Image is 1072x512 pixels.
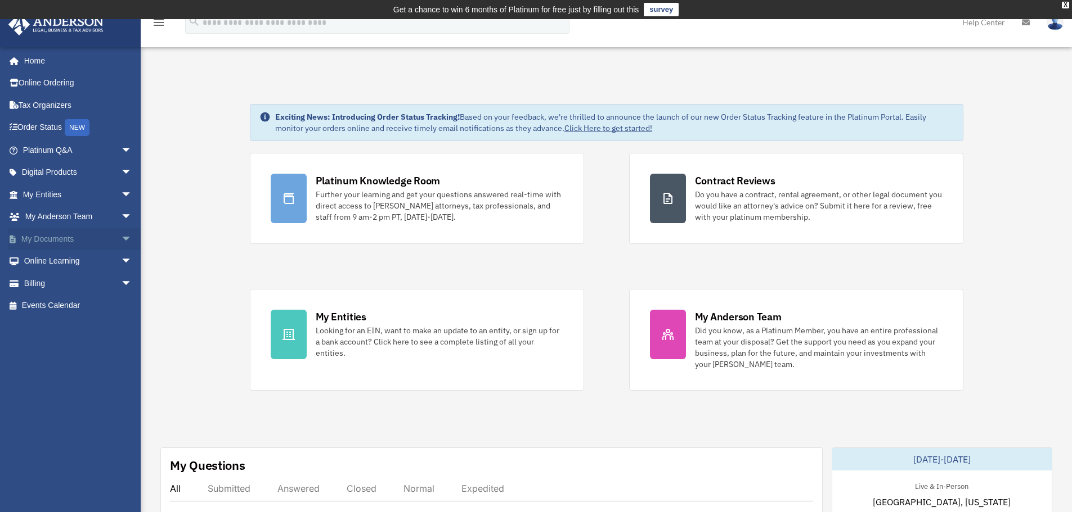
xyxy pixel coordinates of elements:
[8,72,149,94] a: Online Ordering
[873,495,1011,509] span: [GEOGRAPHIC_DATA], [US_STATE]
[8,116,149,139] a: Order StatusNEW
[8,49,143,72] a: Home
[250,153,584,244] a: Platinum Knowledge Room Further your learning and get your questions answered real-time with dire...
[121,139,143,162] span: arrow_drop_down
[564,123,652,133] a: Click Here to get started!
[316,189,563,223] div: Further your learning and get your questions answered real-time with direct access to [PERSON_NAM...
[152,20,165,29] a: menu
[644,3,679,16] a: survey
[275,112,460,122] strong: Exciting News: Introducing Order Status Tracking!
[8,294,149,317] a: Events Calendar
[629,289,963,391] a: My Anderson Team Did you know, as a Platinum Member, you have an entire professional team at your...
[8,161,149,184] a: Digital Productsarrow_drop_down
[121,272,143,295] span: arrow_drop_down
[1062,2,1069,8] div: close
[1047,14,1064,30] img: User Pic
[461,483,504,494] div: Expedited
[347,483,376,494] div: Closed
[695,325,943,370] div: Did you know, as a Platinum Member, you have an entire professional team at your disposal? Get th...
[65,119,89,136] div: NEW
[277,483,320,494] div: Answered
[8,94,149,116] a: Tax Organizers
[316,174,441,188] div: Platinum Knowledge Room
[695,174,775,188] div: Contract Reviews
[250,289,584,391] a: My Entities Looking for an EIN, want to make an update to an entity, or sign up for a bank accoun...
[695,310,782,324] div: My Anderson Team
[8,228,149,250] a: My Documentsarrow_drop_down
[152,16,165,29] i: menu
[121,250,143,273] span: arrow_drop_down
[403,483,434,494] div: Normal
[8,250,149,273] a: Online Learningarrow_drop_down
[393,3,639,16] div: Get a chance to win 6 months of Platinum for free just by filling out this
[170,457,245,474] div: My Questions
[121,228,143,251] span: arrow_drop_down
[8,139,149,161] a: Platinum Q&Aarrow_drop_down
[316,325,563,359] div: Looking for an EIN, want to make an update to an entity, or sign up for a bank account? Click her...
[121,206,143,229] span: arrow_drop_down
[208,483,250,494] div: Submitted
[121,161,143,184] span: arrow_drop_down
[832,448,1052,470] div: [DATE]-[DATE]
[188,15,200,28] i: search
[906,479,977,491] div: Live & In-Person
[8,272,149,294] a: Billingarrow_drop_down
[629,153,963,244] a: Contract Reviews Do you have a contract, rental agreement, or other legal document you would like...
[316,310,366,324] div: My Entities
[5,13,107,35] img: Anderson Advisors Platinum Portal
[8,206,149,228] a: My Anderson Teamarrow_drop_down
[275,111,954,134] div: Based on your feedback, we're thrilled to announce the launch of our new Order Status Tracking fe...
[8,183,149,206] a: My Entitiesarrow_drop_down
[695,189,943,223] div: Do you have a contract, rental agreement, or other legal document you would like an attorney's ad...
[121,183,143,206] span: arrow_drop_down
[170,483,181,494] div: All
